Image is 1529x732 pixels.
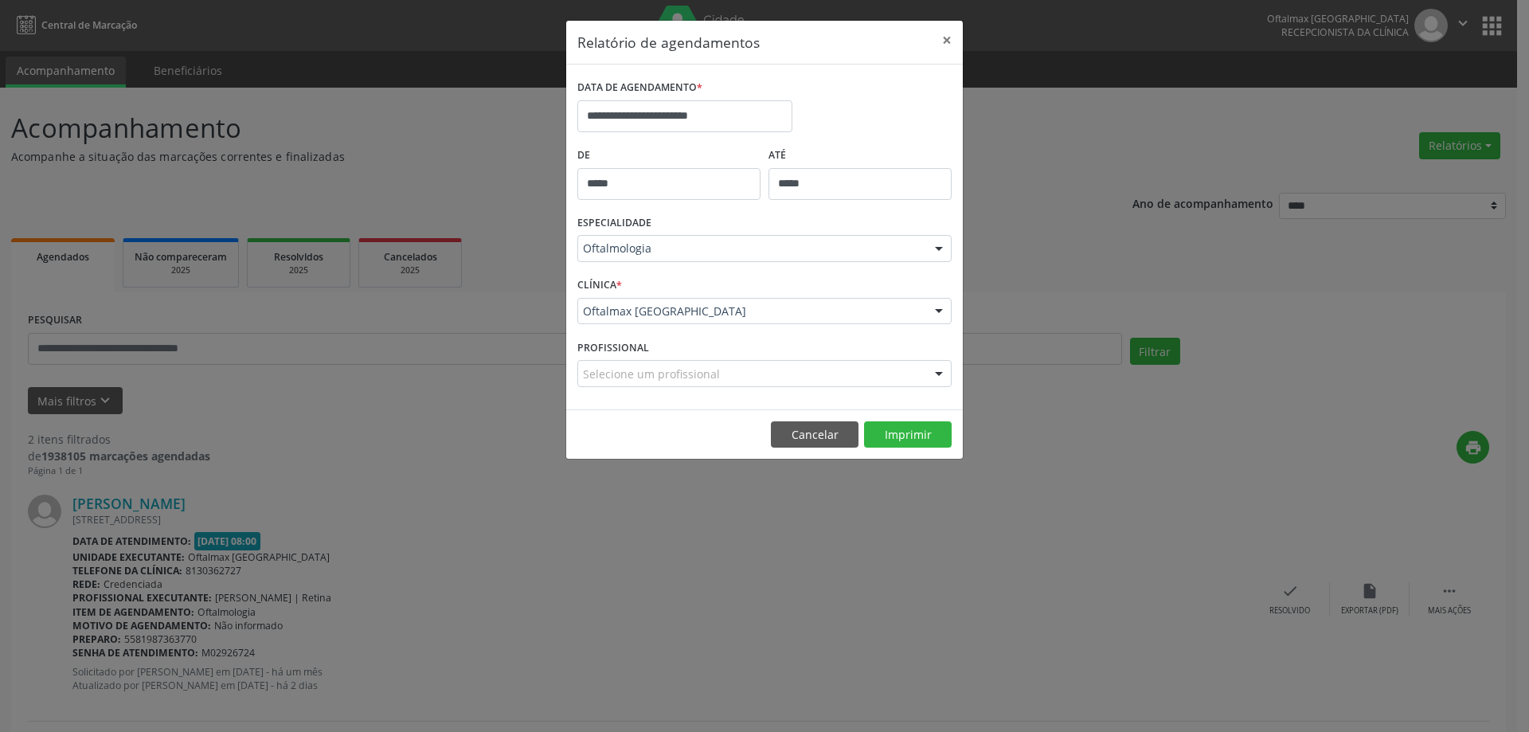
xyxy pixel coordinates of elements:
[583,303,919,319] span: Oftalmax [GEOGRAPHIC_DATA]
[577,335,649,360] label: PROFISSIONAL
[931,21,963,60] button: Close
[577,76,702,100] label: DATA DE AGENDAMENTO
[577,211,651,236] label: ESPECIALIDADE
[771,421,858,448] button: Cancelar
[583,366,720,382] span: Selecione um profissional
[768,143,952,168] label: ATÉ
[577,143,761,168] label: De
[864,421,952,448] button: Imprimir
[577,273,622,298] label: CLÍNICA
[583,241,919,256] span: Oftalmologia
[577,32,760,53] h5: Relatório de agendamentos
